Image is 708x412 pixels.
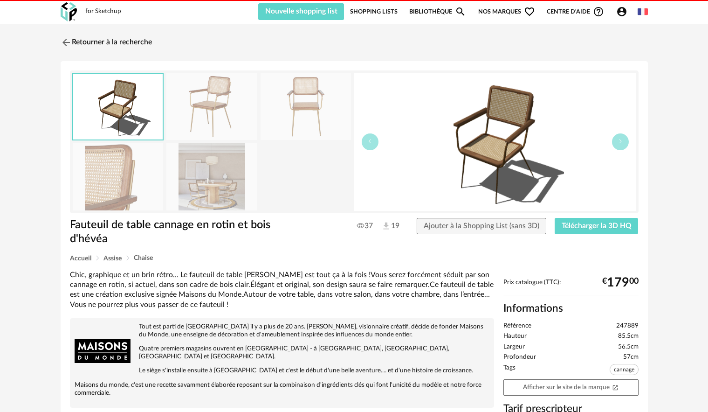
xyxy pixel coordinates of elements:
img: OXP [61,2,77,21]
span: Nos marques [478,3,535,20]
span: Profondeur [503,353,536,362]
span: Nouvelle shopping list [265,7,337,15]
a: Afficher sur le site de la marqueOpen In New icon [503,379,639,396]
span: Account Circle icon [616,6,627,17]
span: Ajouter à la Shopping List (sans 3D) [424,222,539,230]
img: fauteuil-de-table-cannage-en-rotin-et-bois-d-hevea-1000-12-3-247889_2.jpg [166,143,257,210]
span: Largeur [503,343,525,351]
img: brand logo [75,323,131,379]
div: Chic, graphique et un brin rétro… Le fauteuil de table [PERSON_NAME] est tout ça à la fois !Vous ... [70,270,494,310]
span: Open In New icon [612,384,619,390]
button: Nouvelle shopping list [258,3,344,20]
button: Télécharger la 3D HQ [555,218,639,235]
span: 179 [607,279,629,286]
span: 56.5cm [618,343,639,351]
img: fauteuil-de-table-cannage-en-rotin-et-bois-d-hevea-1000-12-3-247889_5.jpg [73,143,163,210]
img: Téléchargements [381,221,391,231]
span: Centre d'aideHelp Circle Outline icon [547,6,604,17]
img: fauteuil-de-table-cannage-en-rotin-et-bois-d-hevea-1000-12-3-247889_1.jpg [166,73,257,140]
img: thumbnail.png [354,73,636,211]
div: € 00 [602,279,639,286]
div: Prix catalogue (TTC): [503,279,639,296]
span: Chaise [134,255,153,261]
div: Breadcrumb [70,255,639,262]
span: 85.5cm [618,332,639,341]
span: Help Circle Outline icon [593,6,604,17]
img: fr [638,7,648,17]
span: Accueil [70,255,91,262]
span: Tags [503,364,516,377]
img: fauteuil-de-table-cannage-en-rotin-et-bois-d-hevea-1000-12-3-247889_4.jpg [261,73,351,140]
p: Maisons du monde, c'est une recette savamment élaborée reposant sur la combinaison d'ingrédients ... [75,381,489,397]
span: 57cm [623,353,639,362]
a: Retourner à la recherche [61,32,152,53]
a: Shopping Lists [350,3,398,20]
a: BibliothèqueMagnify icon [409,3,466,20]
h2: Informations [503,302,639,315]
p: Tout est parti de [GEOGRAPHIC_DATA] il y a plus de 20 ans. [PERSON_NAME], visionnaire créatif, dé... [75,323,489,339]
p: Le siège s'installe ensuite à [GEOGRAPHIC_DATA] et c'est le début d'une belle aventure.... et d'u... [75,367,489,375]
span: Référence [503,322,531,330]
span: Account Circle icon [616,6,632,17]
span: Hauteur [503,332,527,341]
img: svg+xml;base64,PHN2ZyB3aWR0aD0iMjQiIGhlaWdodD0iMjQiIHZpZXdCb3g9IjAgMCAyNCAyNCIgZmlsbD0ibm9uZSIgeG... [61,37,72,48]
span: Heart Outline icon [524,6,535,17]
span: cannage [610,364,639,375]
h1: Fauteuil de table cannage en rotin et bois d'hévéa [70,218,302,246]
p: Quatre premiers magasins ouvrent en [GEOGRAPHIC_DATA] - à [GEOGRAPHIC_DATA], [GEOGRAPHIC_DATA], [... [75,345,489,361]
div: for Sketchup [85,7,121,16]
span: 37 [357,221,373,230]
span: 247889 [616,322,639,330]
span: Assise [103,255,122,262]
img: thumbnail.png [73,74,163,140]
span: Télécharger la 3D HQ [562,222,632,230]
span: 19 [381,221,399,231]
span: Magnify icon [455,6,466,17]
button: Ajouter à la Shopping List (sans 3D) [417,218,546,235]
